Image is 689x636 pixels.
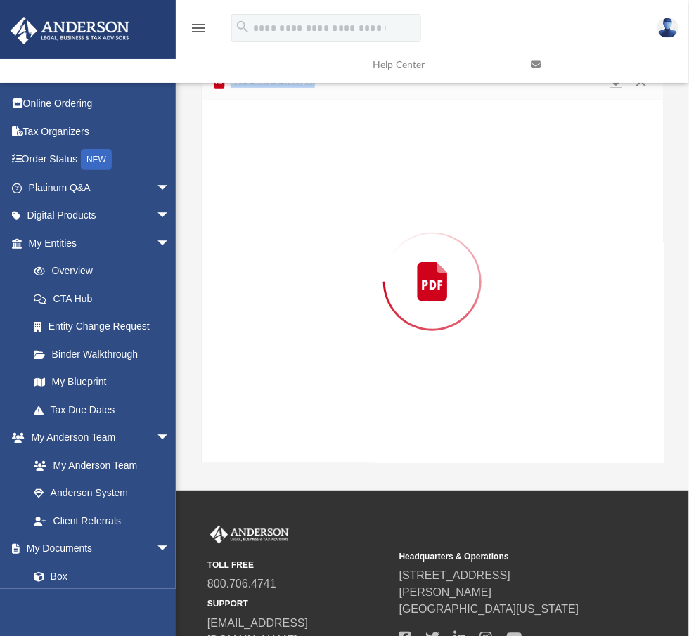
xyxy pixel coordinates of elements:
[207,526,292,544] img: Anderson Advisors Platinum Portal
[156,229,184,258] span: arrow_drop_down
[20,562,177,590] a: Box
[6,17,134,44] img: Anderson Advisors Platinum Portal
[399,604,579,616] a: [GEOGRAPHIC_DATA][US_STATE]
[20,368,184,396] a: My Blueprint
[190,27,207,37] a: menu
[235,19,250,34] i: search
[202,63,664,463] div: Preview
[190,20,207,37] i: menu
[207,598,389,611] small: SUPPORT
[10,424,184,452] a: My Anderson Teamarrow_drop_down
[10,229,191,257] a: My Entitiesarrow_drop_down
[156,424,184,453] span: arrow_drop_down
[20,285,191,313] a: CTA Hub
[156,535,184,564] span: arrow_drop_down
[362,37,520,93] a: Help Center
[20,340,191,368] a: Binder Walkthrough
[10,535,184,563] a: My Documentsarrow_drop_down
[20,479,184,507] a: Anderson System
[10,202,191,230] a: Digital Productsarrow_drop_down
[20,451,177,479] a: My Anderson Team
[20,396,191,424] a: Tax Due Dates
[20,257,191,285] a: Overview
[657,18,678,38] img: User Pic
[207,559,389,571] small: TOLL FREE
[156,202,184,231] span: arrow_drop_down
[10,90,191,118] a: Online Ordering
[207,578,276,590] a: 800.706.4741
[10,117,191,145] a: Tax Organizers
[20,507,184,535] a: Client Referrals
[10,145,191,174] a: Order StatusNEW
[399,550,581,563] small: Headquarters & Operations
[156,174,184,202] span: arrow_drop_down
[81,149,112,170] div: NEW
[399,570,510,599] a: [STREET_ADDRESS][PERSON_NAME]
[10,174,191,202] a: Platinum Q&Aarrow_drop_down
[20,313,191,341] a: Entity Change Request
